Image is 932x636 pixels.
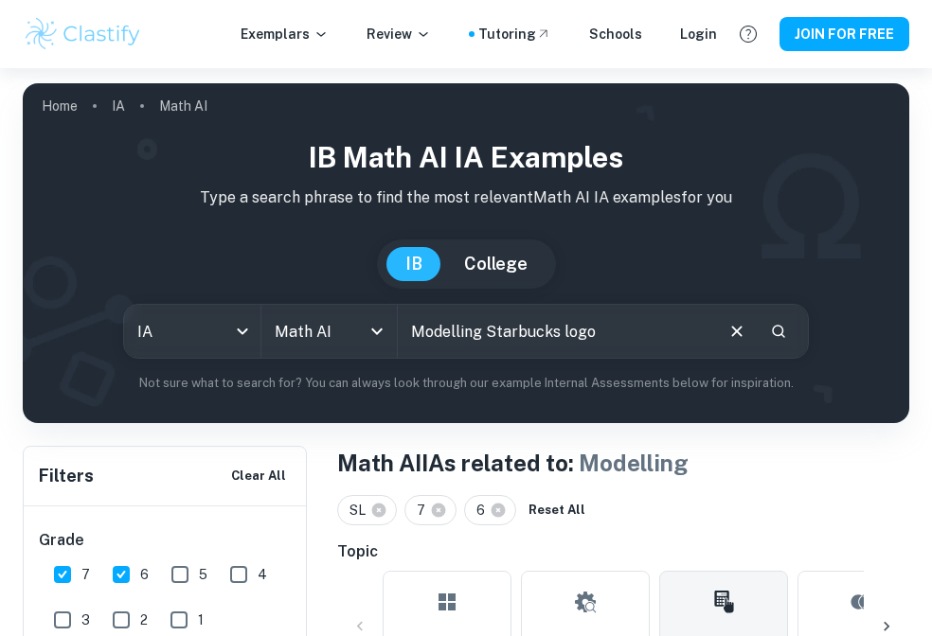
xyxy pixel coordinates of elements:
p: Type a search phrase to find the most relevant Math AI IA examples for you [38,186,894,209]
span: 6 [476,500,493,521]
img: Clastify logo [23,15,143,53]
span: 7 [417,500,434,521]
a: Schools [589,24,642,44]
span: 3 [81,609,90,630]
span: 5 [199,564,207,585]
button: Clear All [226,462,291,490]
img: profile cover [23,83,909,423]
span: 6 [140,564,149,585]
button: Reset All [524,496,590,524]
button: College [445,247,547,281]
span: Modelling [579,450,689,476]
h6: Filters [39,463,94,489]
p: Math AI [159,96,207,116]
p: Not sure what to search for? You can always look through our example Internal Assessments below f... [38,374,894,393]
span: 4 [258,564,267,585]
p: Exemplars [241,24,329,44]
a: Tutoring [478,24,551,44]
div: SL [337,495,397,525]
button: Search [762,315,795,347]
h1: IB Math AI IA examples [38,136,894,179]
h6: Topic [337,540,909,563]
button: Help and Feedback [732,18,764,50]
div: IA [124,305,260,358]
span: 1 [198,609,204,630]
a: IA [112,93,125,119]
p: Review [367,24,431,44]
button: Open [364,318,390,344]
div: 7 [404,495,457,525]
button: Clear [719,313,755,349]
span: 7 [81,564,90,585]
h6: Grade [39,529,293,552]
span: SL [349,500,374,521]
a: Home [42,93,78,119]
span: 2 [140,609,148,630]
div: 6 [464,495,516,525]
a: Login [680,24,717,44]
button: IB [386,247,441,281]
button: JOIN FOR FREE [780,17,909,51]
input: E.g. voronoi diagrams, IBD candidates spread, music... [398,305,711,358]
h1: Math AI IAs related to: [337,446,909,480]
